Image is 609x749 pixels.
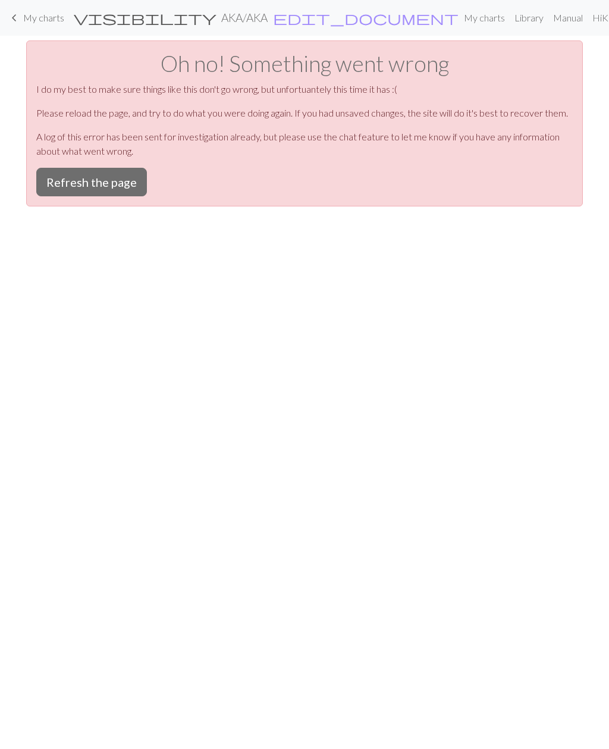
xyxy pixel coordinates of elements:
[273,10,459,26] span: edit_document
[74,10,216,26] span: visibility
[221,11,268,24] h2: AKA / AKA
[36,51,573,77] h1: Oh no! Something went wrong
[7,8,64,28] a: My charts
[36,106,573,120] p: Please reload the page, and try to do what you were doing again. If you had unsaved changes, the ...
[36,130,573,158] p: A log of this error has been sent for investigation already, but please use the chat feature to l...
[459,6,510,30] a: My charts
[23,12,64,23] span: My charts
[36,168,147,196] button: Refresh the page
[548,6,588,30] a: Manual
[36,82,573,96] p: I do my best to make sure things like this don't go wrong, but unfortuantely this time it has :(
[510,6,548,30] a: Library
[7,10,21,26] span: keyboard_arrow_left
